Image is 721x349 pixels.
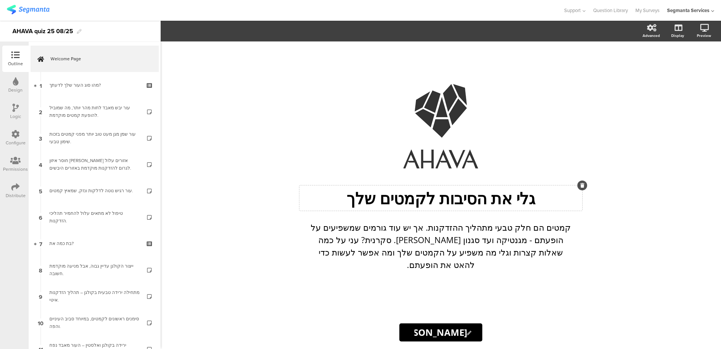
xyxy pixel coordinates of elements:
span: 3 [39,134,42,142]
div: עור רגיש נוטה לדלקות ונזק, שמאיץ קמטים. [49,187,140,194]
a: 3 עור שמן מגן מעט טוב יותר מפני קמטים בזכות שימון טבעי. [31,125,159,151]
div: AHAVA quiz 25 08/25 [12,25,73,37]
a: 6 טיפול לא מתאים עלול להחמיר תהליכי הזדקנות. [31,204,159,230]
span: 5 [39,187,42,195]
a: 7 בת כמה את? [31,230,159,257]
a: 4 חוסר איזון [PERSON_NAME] אזורים עלול לגרום להזדקנות מוקדמת באזורים היבשים. [31,151,159,178]
span: 8 [39,266,42,274]
div: סימנים ראשונים לקמטים, במיוחד סביב העיניים והפה. [49,315,140,330]
span: 10 [38,318,43,327]
img: segmanta logo [7,5,49,14]
span: 1 [40,81,42,89]
div: Design [8,87,23,93]
div: עור יבש מאבד לחות מהר יותר, מה שמוביל להופעת קמטים מוקדמת. [49,104,140,119]
span: Support [564,7,581,14]
div: Preview [697,33,711,38]
div: בת כמה את? [49,240,140,247]
p: גלי את הסיבות לקמטים שלך [301,187,580,209]
div: Display [671,33,684,38]
div: Configure [6,139,26,146]
div: Permissions [3,166,28,173]
div: חוסר איזון בין אזורים עלול לגרום להזדקנות מוקדמת באזורים היבשים. [49,157,140,172]
p: קמטים הם חלק טבעי מתהליך ההזדקנות. אך יש עוד גורמים שמשפיעים על הופעתם - מגנטיקה ועד סגנון [PERSO... [309,221,573,271]
div: Distribute [6,192,26,199]
span: 4 [39,160,42,168]
span: 9 [39,292,42,300]
div: Segmanta Services [667,7,709,14]
div: טיפול לא מתאים עלול להחמיר תהליכי הזדקנות. [49,210,140,225]
span: 7 [39,239,42,248]
a: Welcome Page [31,46,159,72]
div: ייצור הקולגן עדיין גבוה, אבל מניעה מוקדמת חשובה. [49,262,140,277]
div: מתחילה ירידה טבעית בקולגן – תהליך הזדקנות איטי. [49,289,140,304]
a: 10 סימנים ראשונים לקמטים, במיוחד סביב העיניים והפה. [31,309,159,336]
a: 8 ייצור הקולגן עדיין גבוה, אבל מניעה מוקדמת חשובה. [31,257,159,283]
a: 2 עור יבש מאבד לחות מהר יותר, מה שמוביל להופעת קמטים מוקדמת. [31,98,159,125]
span: 6 [39,213,42,221]
div: Advanced [643,33,660,38]
span: 2 [39,107,42,116]
a: 5 עור רגיש נוטה לדלקות ונזק, שמאיץ קמטים. [31,178,159,204]
a: 1 מהו סוג העור שלך לדעתך? [31,72,159,98]
div: עור שמן מגן מעט טוב יותר מפני קמטים בזכות שימון טבעי. [49,130,140,145]
span: Welcome Page [51,55,147,63]
input: Start [399,323,482,341]
div: Outline [8,60,23,67]
div: מהו סוג העור שלך לדעתך? [49,81,140,89]
div: Logic [10,113,21,120]
a: 9 מתחילה ירידה טבעית בקולגן – תהליך הזדקנות איטי. [31,283,159,309]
